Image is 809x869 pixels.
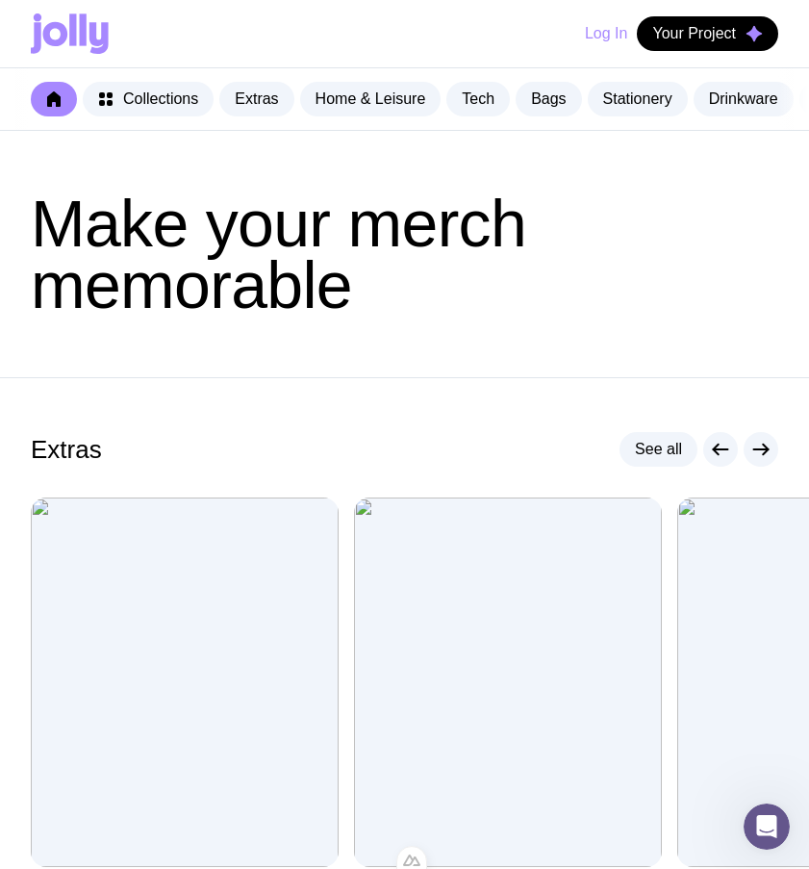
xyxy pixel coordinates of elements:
[83,82,214,116] a: Collections
[694,82,794,116] a: Drinkware
[744,804,790,850] iframe: Intercom live chat
[219,82,293,116] a: Extras
[588,82,688,116] a: Stationery
[300,82,442,116] a: Home & Leisure
[446,82,510,116] a: Tech
[652,24,736,43] span: Your Project
[637,16,778,51] button: Your Project
[585,16,627,51] button: Log In
[123,89,198,109] span: Collections
[619,432,697,467] a: See all
[31,435,102,464] h2: Extras
[516,82,581,116] a: Bags
[31,187,526,321] span: Make your merch memorable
